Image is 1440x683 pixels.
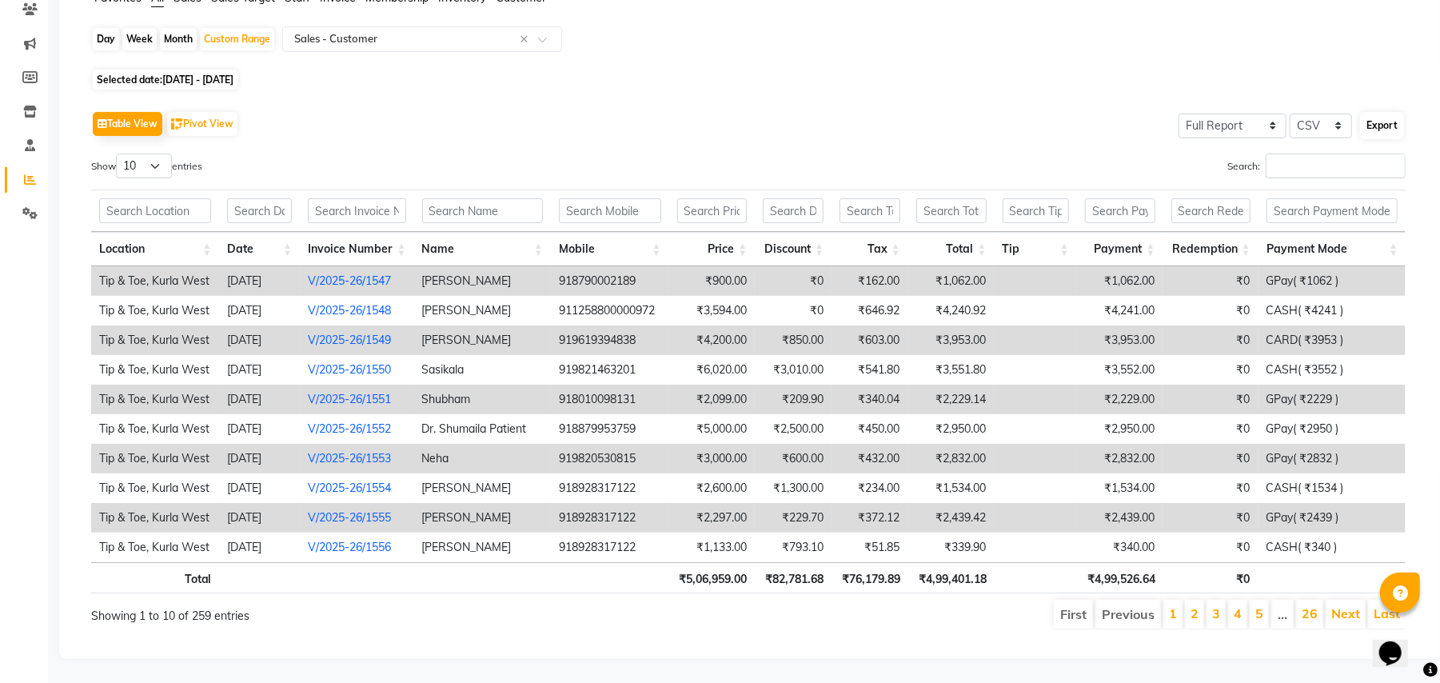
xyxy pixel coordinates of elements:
td: ₹3,594.00 [668,296,755,326]
th: Total [91,562,220,593]
a: 5 [1255,605,1263,621]
a: V/2025-26/1549 [308,333,391,347]
td: [PERSON_NAME] [414,533,551,562]
td: ₹793.10 [755,533,832,562]
a: V/2025-26/1555 [308,510,391,525]
a: V/2025-26/1547 [308,274,391,288]
td: 918928317122 [551,503,669,533]
td: Shubham [414,385,551,414]
th: ₹82,781.68 [755,562,832,593]
td: 911258800000972 [551,296,669,326]
img: pivot.png [171,118,183,130]
td: Tip & Toe, Kurla West [91,385,219,414]
td: [PERSON_NAME] [414,503,551,533]
div: Day [93,28,119,50]
td: Tip & Toe, Kurla West [91,533,219,562]
td: ₹0 [1163,326,1258,355]
td: ₹2,500.00 [755,414,832,444]
td: [DATE] [219,533,300,562]
a: 1 [1169,605,1177,621]
td: ₹541.80 [832,355,908,385]
span: Clear all [520,31,533,48]
th: Discount: activate to sort column ascending [755,232,832,266]
input: Search Tax [840,198,900,223]
span: [DATE] - [DATE] [162,74,233,86]
td: 918790002189 [551,266,669,296]
input: Search: [1266,154,1406,178]
td: [DATE] [219,385,300,414]
label: Show entries [91,154,202,178]
input: Search Tip [1003,198,1069,223]
td: ₹850.00 [755,326,832,355]
td: ₹209.90 [755,385,832,414]
td: ₹340.04 [832,385,908,414]
td: [DATE] [219,414,300,444]
a: V/2025-26/1553 [308,451,391,465]
td: ₹2,229.00 [1077,385,1163,414]
div: Month [160,28,197,50]
td: ₹340.00 [1077,533,1163,562]
input: Search Price [677,198,748,223]
td: ₹1,133.00 [668,533,755,562]
td: ₹2,950.00 [908,414,995,444]
th: ₹4,99,401.18 [908,562,995,593]
a: Next [1331,605,1360,621]
td: [DATE] [219,296,300,326]
iframe: chat widget [1373,619,1424,667]
td: Dr. Shumaila Patient [414,414,551,444]
th: Tip: activate to sort column ascending [995,232,1077,266]
td: ₹2,297.00 [668,503,755,533]
td: 918928317122 [551,533,669,562]
th: ₹76,179.89 [832,562,908,593]
td: GPay( ₹1062 ) [1259,266,1406,296]
td: ₹1,062.00 [908,266,995,296]
td: ₹234.00 [832,473,908,503]
input: Search Total [916,198,987,223]
td: ₹4,241.00 [1077,296,1163,326]
input: Search Name [422,198,543,223]
td: ₹0 [1163,444,1258,473]
td: Sasikala [414,355,551,385]
td: [DATE] [219,473,300,503]
div: Week [122,28,157,50]
td: ₹2,600.00 [668,473,755,503]
input: Search Discount [763,198,824,223]
td: GPay( ₹2229 ) [1259,385,1406,414]
td: ₹1,534.00 [1077,473,1163,503]
button: Export [1360,112,1404,139]
th: Invoice Number: activate to sort column ascending [300,232,414,266]
th: ₹5,06,959.00 [668,562,755,593]
th: Date: activate to sort column ascending [219,232,300,266]
a: V/2025-26/1550 [308,362,391,377]
th: Redemption: activate to sort column ascending [1163,232,1259,266]
td: ₹0 [1163,385,1258,414]
a: V/2025-26/1554 [308,481,391,495]
td: GPay( ₹2950 ) [1259,414,1406,444]
td: ₹3,000.00 [668,444,755,473]
td: ₹4,240.92 [908,296,995,326]
td: ₹2,439.00 [1077,503,1163,533]
td: 919821463201 [551,355,669,385]
td: ₹339.90 [908,533,995,562]
label: Search: [1227,154,1406,178]
td: 919820530815 [551,444,669,473]
th: Tax: activate to sort column ascending [832,232,908,266]
td: ₹900.00 [668,266,755,296]
th: Location: activate to sort column ascending [91,232,219,266]
td: ₹1,062.00 [1077,266,1163,296]
td: ₹5,000.00 [668,414,755,444]
th: Name: activate to sort column ascending [414,232,551,266]
td: [DATE] [219,266,300,296]
span: Selected date: [93,70,237,90]
td: CARD( ₹3953 ) [1259,326,1406,355]
th: Payment: activate to sort column ascending [1077,232,1163,266]
td: [DATE] [219,444,300,473]
button: Pivot View [167,112,237,136]
td: Neha [414,444,551,473]
td: ₹2,832.00 [1077,444,1163,473]
td: Tip & Toe, Kurla West [91,355,219,385]
td: ₹162.00 [832,266,908,296]
div: Custom Range [200,28,274,50]
td: CASH( ₹3552 ) [1259,355,1406,385]
input: Search Payment Mode [1266,198,1398,223]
